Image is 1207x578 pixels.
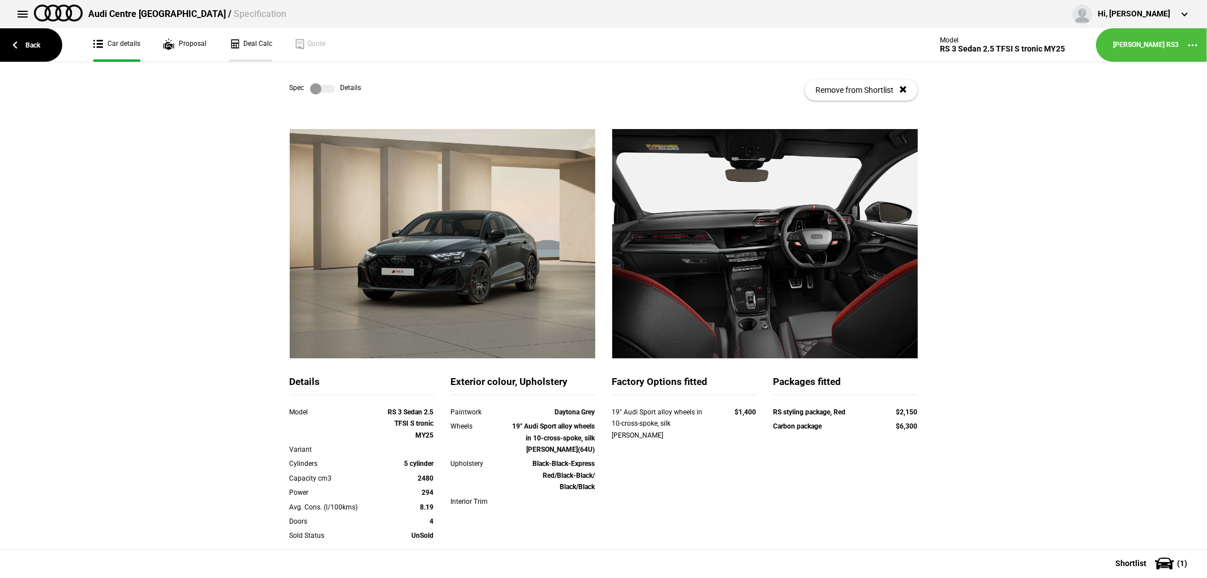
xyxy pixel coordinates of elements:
[290,473,376,484] div: Capacity cm3
[1098,8,1170,20] div: Hi, [PERSON_NAME]
[34,5,83,22] img: audi.png
[290,516,376,527] div: Doors
[234,8,286,19] span: Specification
[451,406,509,418] div: Paintwork
[163,28,207,62] a: Proposal
[88,8,286,20] div: Audi Centre [GEOGRAPHIC_DATA] /
[229,28,272,62] a: Deal Calc
[774,408,846,416] strong: RS styling package, Red
[896,408,918,416] strong: $2,150
[451,496,509,507] div: Interior Trim
[1115,559,1146,567] span: Shortlist
[940,36,1065,44] div: Model
[290,458,376,469] div: Cylinders
[420,503,434,511] strong: 8.19
[555,408,595,416] strong: Daytona Grey
[93,28,140,62] a: Car details
[451,375,595,395] div: Exterior colour, Upholstery
[290,406,376,418] div: Model
[418,474,434,482] strong: 2480
[1177,559,1187,567] span: ( 1 )
[405,460,434,468] strong: 5 cylinder
[774,375,918,395] div: Packages fitted
[451,458,509,469] div: Upholstery
[1098,549,1207,577] button: Shortlist(1)
[290,83,362,95] div: Spec Details
[612,375,757,395] div: Factory Options fitted
[422,489,434,496] strong: 294
[290,487,376,498] div: Power
[805,79,918,101] button: Remove from Shortlist
[388,408,434,439] strong: RS 3 Sedan 2.5 TFSI S tronic MY25
[612,406,714,441] div: 19" Audi Sport alloy wheels in 10-cross-spoke, silk [PERSON_NAME]
[896,422,918,430] strong: $6,300
[774,422,822,430] strong: Carbon package
[513,422,595,453] strong: 19" Audi Sport alloy wheels in 10-cross-spoke, silk [PERSON_NAME](64U)
[290,530,376,541] div: Sold Status
[412,532,434,540] strong: UnSold
[533,460,595,491] strong: Black-Black-Express Red/Black-Black/ Black/Black
[1113,40,1179,50] a: [PERSON_NAME] RS3
[290,444,376,455] div: Variant
[290,502,376,513] div: Avg. Cons. (l/100kms)
[451,421,509,432] div: Wheels
[290,375,434,395] div: Details
[940,44,1065,54] div: RS 3 Sedan 2.5 TFSI S tronic MY25
[1179,31,1207,59] button: ...
[735,408,757,416] strong: $1,400
[430,517,434,525] strong: 4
